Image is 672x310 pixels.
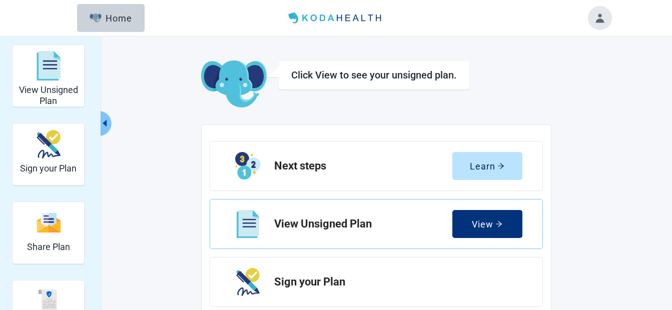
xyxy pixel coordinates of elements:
[495,220,502,227] span: arrow-right
[237,210,259,238] img: Step Icon
[27,241,70,252] h2: Share Plan
[37,51,61,81] img: View Unsigned Plan
[284,10,387,26] img: Koda Health
[472,219,502,229] div: View
[588,6,612,30] button: Toggle account menu
[497,162,504,169] span: arrow-right
[37,130,61,158] img: Sign your Plan
[470,161,504,171] div: Learn
[452,210,522,238] button: Viewarrow-right
[12,123,85,185] div: Sign your Plan
[99,111,111,136] button: Collapse menu
[291,69,457,81] div: Click View to see your unsigned plan.
[100,118,109,128] span: caret-left
[90,13,133,23] div: Home
[37,212,61,233] img: Share Plan
[274,160,452,172] h2: Next steps
[236,268,260,296] img: Step Icon
[235,152,261,180] img: Step Icon
[17,84,80,106] h2: View Unsigned Plan
[90,13,102,22] img: Elephant
[12,44,85,107] div: View Unsigned Plan
[274,218,452,230] h2: View Unsigned Plan
[452,152,522,180] button: Learnarrow-right
[12,201,85,264] div: Share Plan
[274,276,514,288] h2: Sign your Plan
[201,60,267,108] img: Koda Elephant
[77,4,145,32] button: ElephantHome
[20,163,77,174] h2: Sign your Plan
